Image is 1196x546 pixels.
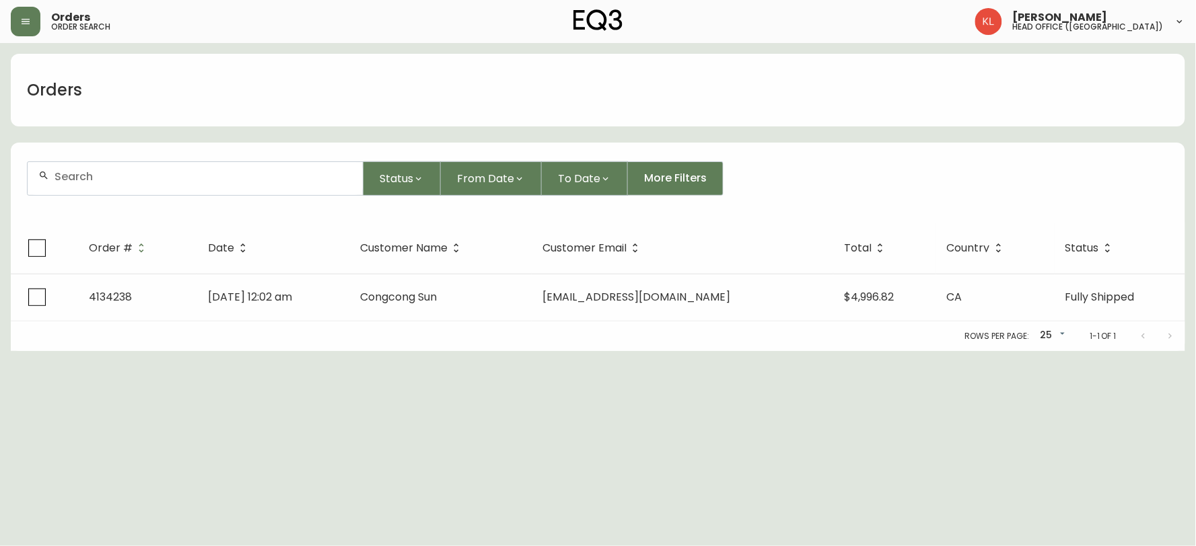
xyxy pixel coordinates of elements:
span: Status [380,170,413,187]
p: 1-1 of 1 [1090,330,1117,342]
h5: head office ([GEOGRAPHIC_DATA]) [1013,23,1164,31]
span: Fully Shipped [1065,289,1135,305]
span: Total [844,244,872,252]
button: Status [363,161,441,196]
span: To Date [558,170,600,187]
span: [DATE] 12:02 am [208,289,292,305]
span: Customer Email [542,242,644,254]
span: Order # [89,244,133,252]
button: From Date [441,161,542,196]
img: 2c0c8aa7421344cf0398c7f872b772b5 [975,8,1002,35]
h1: Orders [27,79,82,102]
img: logo [573,9,623,31]
span: More Filters [644,171,707,186]
span: Country [947,242,1008,254]
span: Orders [51,12,90,23]
span: Date [208,244,234,252]
span: Total [844,242,889,254]
span: [PERSON_NAME] [1013,12,1108,23]
span: [EMAIL_ADDRESS][DOMAIN_NAME] [542,289,730,305]
span: Status [1065,244,1099,252]
button: To Date [542,161,628,196]
span: Date [208,242,252,254]
span: 4134238 [89,289,132,305]
span: $4,996.82 [844,289,894,305]
span: Order # [89,242,150,254]
span: CA [947,289,962,305]
span: Customer Name [360,242,465,254]
div: 25 [1034,325,1068,347]
button: More Filters [628,161,724,196]
span: From Date [457,170,514,187]
span: Status [1065,242,1117,254]
span: Customer Email [542,244,627,252]
input: Search [55,170,352,183]
span: Customer Name [360,244,448,252]
p: Rows per page: [965,330,1029,342]
span: Country [947,244,990,252]
span: Congcong Sun [360,289,437,305]
h5: order search [51,23,110,31]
